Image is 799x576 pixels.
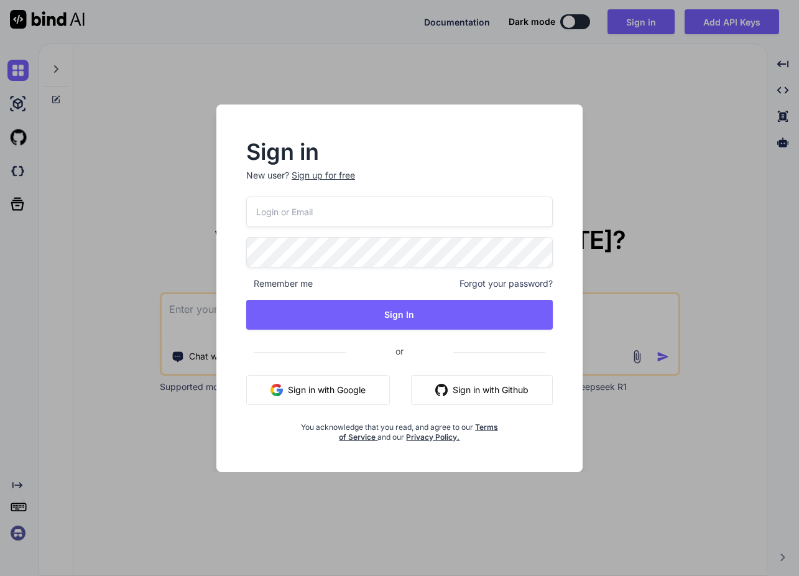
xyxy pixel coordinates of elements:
[435,384,448,396] img: github
[246,300,553,330] button: Sign In
[339,422,498,442] a: Terms of Service
[270,384,283,396] img: google
[406,432,460,442] a: Privacy Policy.
[411,375,553,405] button: Sign in with Github
[246,197,553,227] input: Login or Email
[246,169,553,197] p: New user?
[246,277,313,290] span: Remember me
[292,169,355,182] div: Sign up for free
[246,375,390,405] button: Sign in with Google
[297,415,502,442] div: You acknowledge that you read, and agree to our and our
[460,277,553,290] span: Forgot your password?
[346,336,453,366] span: or
[246,142,553,162] h2: Sign in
